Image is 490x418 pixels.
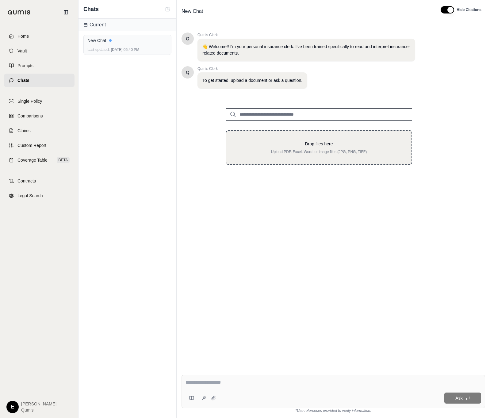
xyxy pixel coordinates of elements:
span: Coverage Table [17,157,48,163]
span: Single Policy [17,98,42,104]
button: Collapse sidebar [61,7,71,17]
a: Chats [4,74,75,87]
div: New Chat [87,37,167,44]
a: Single Policy [4,94,75,108]
p: 👋 Welcome!! I'm your personal insurance clerk. I've been trained specifically to read and interpr... [202,44,410,56]
span: New Chat [179,6,205,16]
span: BETA [57,157,70,163]
span: Qumis Clerk [197,66,307,71]
span: Claims [17,128,31,134]
span: Custom Report [17,142,46,148]
span: Ask [455,396,462,401]
a: Contracts [4,174,75,188]
span: Chats [83,5,99,13]
span: Qumis Clerk [197,33,415,37]
a: Coverage TableBETA [4,153,75,167]
img: Qumis Logo [8,10,31,15]
span: Last updated: [87,47,110,52]
button: Ask [444,393,481,404]
a: Claims [4,124,75,137]
span: [PERSON_NAME] [21,401,56,407]
p: Drop files here [236,141,402,147]
span: Qumis [21,407,56,413]
span: Hello [186,69,189,75]
p: Upload PDF, Excel, Word, or image files (JPG, PNG, TIFF) [236,149,402,154]
span: Prompts [17,63,33,69]
a: Home [4,29,75,43]
span: Hide Citations [457,7,481,12]
p: To get started, upload a document or ask a question. [202,77,302,84]
div: Edit Title [179,6,433,16]
span: Legal Search [17,193,43,199]
span: Comparisons [17,113,43,119]
div: *Use references provided to verify information. [182,408,485,413]
div: Current [78,19,176,31]
a: Custom Report [4,139,75,152]
span: Contracts [17,178,36,184]
a: Vault [4,44,75,58]
div: [DATE] 06:40 PM [87,47,167,52]
button: New Chat [164,6,171,13]
a: Prompts [4,59,75,72]
span: Home [17,33,29,39]
a: Legal Search [4,189,75,202]
span: Chats [17,77,29,83]
span: Vault [17,48,27,54]
div: E [6,401,19,413]
span: Hello [186,36,189,42]
a: Comparisons [4,109,75,123]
